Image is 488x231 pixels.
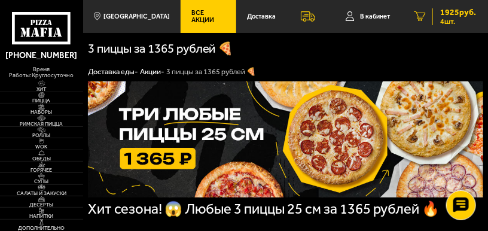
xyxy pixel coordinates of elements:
a: Акции- [140,67,164,76]
span: 4 шт. [440,18,476,25]
h1: 3 пиццы за 1365 рублей 🍕 [88,42,246,55]
div: 3 пиццы за 1365 рублей 🍕 [166,67,256,77]
span: Доставка [248,13,276,20]
span: В кабинет [360,13,390,20]
a: Доставка еды- [88,67,138,76]
span: Хит сезона! 😱 Любые 3 пиццы 25 см за 1365 рублей 🔥 [88,200,440,217]
span: [GEOGRAPHIC_DATA] [103,13,170,20]
img: 1024x1024 [88,81,483,197]
span: Все Акции [191,10,225,23]
span: 1925 руб. [440,8,476,17]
